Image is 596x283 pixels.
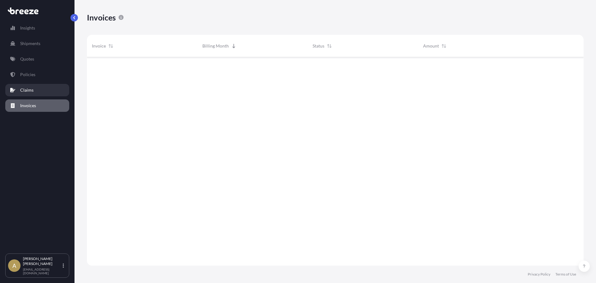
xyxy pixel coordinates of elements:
[423,43,439,49] span: Amount
[5,99,69,112] a: Invoices
[230,42,237,50] button: Sort
[528,272,550,277] a: Privacy Policy
[20,40,40,47] p: Shipments
[326,42,333,50] button: Sort
[5,84,69,96] a: Claims
[87,12,116,22] p: Invoices
[23,256,61,266] p: [PERSON_NAME] [PERSON_NAME]
[20,25,35,31] p: Insights
[5,22,69,34] a: Insights
[440,42,448,50] button: Sort
[20,71,35,78] p: Policies
[20,56,34,62] p: Quotes
[313,43,324,49] span: Status
[528,35,584,57] div: Actions
[20,103,36,109] p: Invoices
[12,262,16,269] span: A
[5,53,69,65] a: Quotes
[202,43,229,49] span: Billing Month
[20,87,34,93] p: Claims
[5,68,69,81] a: Policies
[5,37,69,50] a: Shipments
[92,43,106,49] span: Invoice
[555,272,576,277] a: Terms of Use
[107,42,115,50] button: Sort
[23,267,61,275] p: [EMAIL_ADDRESS][DOMAIN_NAME]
